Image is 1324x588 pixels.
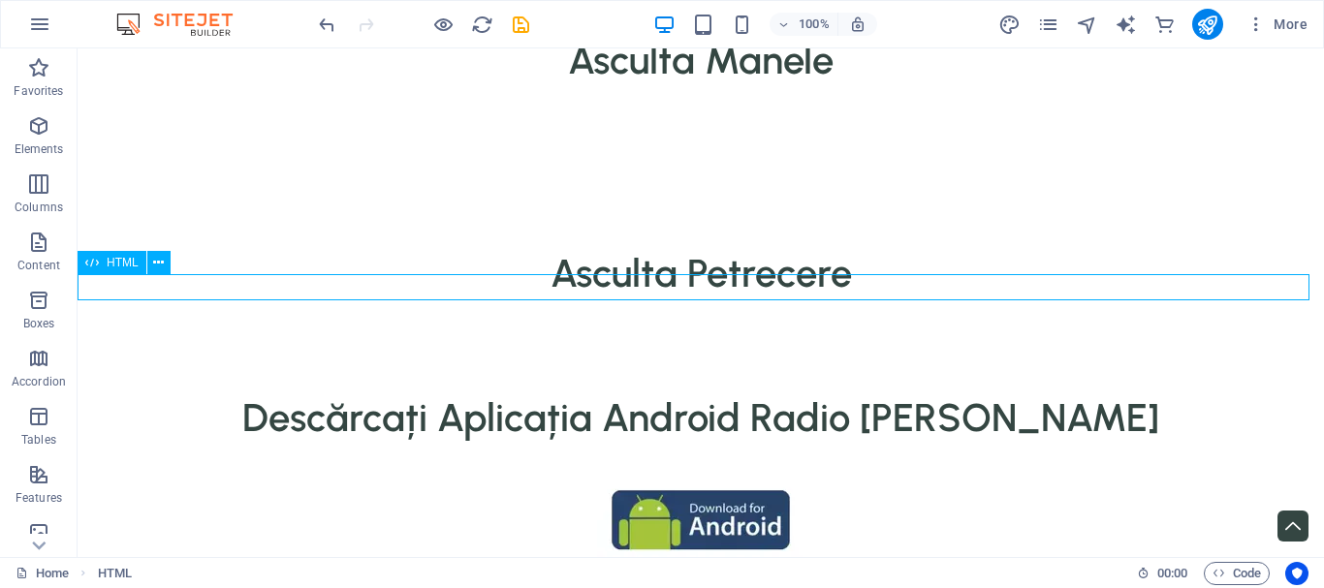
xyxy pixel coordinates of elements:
[509,13,532,36] button: save
[14,83,63,99] p: Favorites
[1076,13,1099,36] button: navigator
[1157,562,1187,585] span: 00 00
[315,13,338,36] button: undo
[770,13,838,36] button: 100%
[1285,562,1308,585] button: Usercentrics
[12,374,66,389] p: Accordion
[849,15,867,33] i: On resize automatically adjust zoom level to fit chosen device.
[1115,14,1137,36] i: AI Writer
[1246,15,1308,34] span: More
[998,14,1021,36] i: Design (Ctrl+Alt+Y)
[471,14,493,36] i: Reload page
[510,14,532,36] i: Save (Ctrl+S)
[1171,566,1174,580] span: :
[98,562,132,585] span: Click to select. Double-click to edit
[21,432,56,448] p: Tables
[1115,13,1138,36] button: text_generator
[16,490,62,506] p: Features
[316,14,338,36] i: Undo: Change HTML (Ctrl+Z)
[1153,13,1177,36] button: commerce
[98,562,132,585] nav: breadcrumb
[1076,14,1098,36] i: Navigator
[998,13,1022,36] button: design
[107,257,139,268] span: HTML
[1192,9,1223,40] button: publish
[15,200,63,215] p: Columns
[23,316,55,331] p: Boxes
[1153,14,1176,36] i: Commerce
[16,562,69,585] a: Click to cancel selection. Double-click to open Pages
[1213,562,1261,585] span: Code
[1204,562,1270,585] button: Code
[15,141,64,157] p: Elements
[1196,14,1218,36] i: Publish
[1137,562,1188,585] h6: Session time
[431,13,455,36] button: Click here to leave preview mode and continue editing
[111,13,257,36] img: Editor Logo
[1239,9,1315,40] button: More
[1037,13,1060,36] button: pages
[1037,14,1059,36] i: Pages (Ctrl+Alt+S)
[17,258,60,273] p: Content
[799,13,830,36] h6: 100%
[470,13,493,36] button: reload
